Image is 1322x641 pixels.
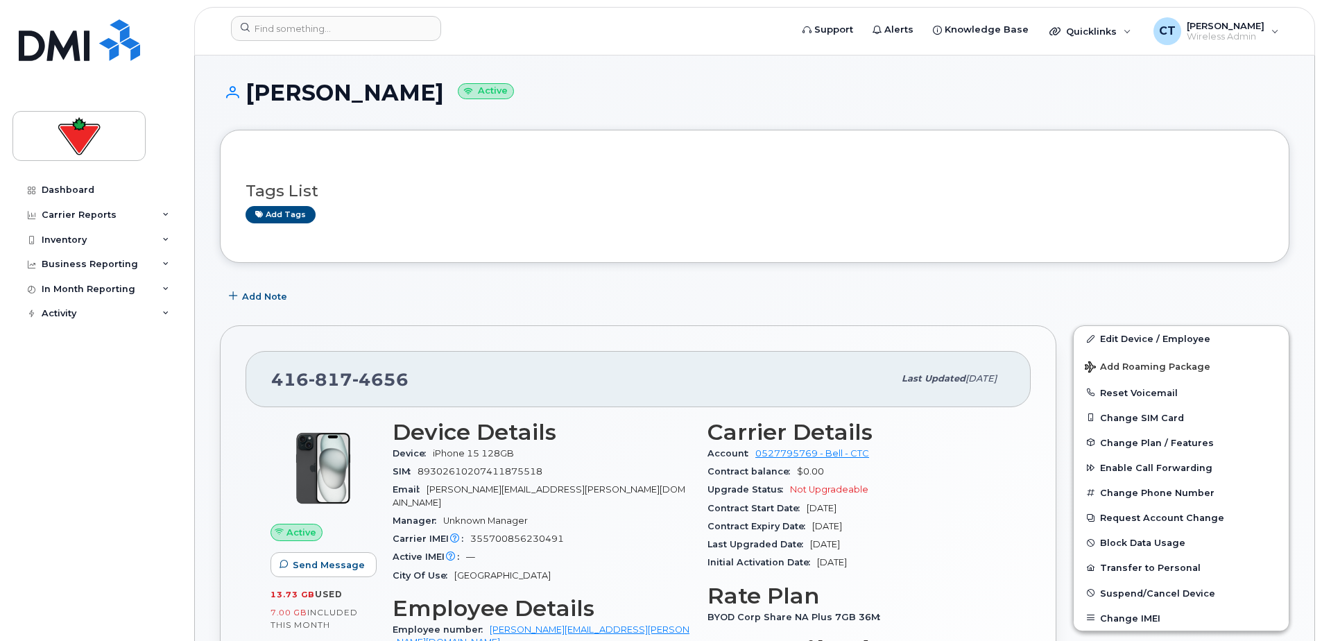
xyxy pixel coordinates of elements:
[393,515,443,526] span: Manager
[1074,530,1289,555] button: Block Data Usage
[393,624,490,635] span: Employee number
[393,552,466,562] span: Active IMEI
[1074,455,1289,480] button: Enable Call Forwarding
[1074,352,1289,380] button: Add Roaming Package
[1074,326,1289,351] a: Edit Device / Employee
[433,448,514,459] span: iPhone 15 128GB
[1074,380,1289,405] button: Reset Voicemail
[393,466,418,477] span: SIM
[393,596,691,621] h3: Employee Details
[755,448,869,459] a: 0527795769 - Bell - CTC
[271,608,307,617] span: 7.00 GB
[902,373,965,384] span: Last updated
[707,539,810,549] span: Last Upgraded Date
[393,448,433,459] span: Device
[315,589,343,599] span: used
[707,612,887,622] span: BYOD Corp Share NA Plus 7GB 36M
[393,484,427,495] span: Email
[1074,581,1289,606] button: Suspend/Cancel Device
[707,466,797,477] span: Contract balance
[965,373,997,384] span: [DATE]
[707,420,1006,445] h3: Carrier Details
[1074,555,1289,580] button: Transfer to Personal
[1100,588,1215,598] span: Suspend/Cancel Device
[470,533,564,544] span: 355700856230491
[246,206,316,223] a: Add tags
[271,552,377,577] button: Send Message
[271,607,358,630] span: included this month
[458,83,514,99] small: Active
[1074,505,1289,530] button: Request Account Change
[807,503,836,513] span: [DATE]
[707,521,812,531] span: Contract Expiry Date
[797,466,824,477] span: $0.00
[393,420,691,445] h3: Device Details
[707,583,1006,608] h3: Rate Plan
[286,526,316,539] span: Active
[1074,606,1289,631] button: Change IMEI
[1100,463,1212,473] span: Enable Call Forwarding
[220,284,299,309] button: Add Note
[1074,405,1289,430] button: Change SIM Card
[810,539,840,549] span: [DATE]
[1074,430,1289,455] button: Change Plan / Features
[418,466,542,477] span: 89302610207411875518
[309,369,352,390] span: 817
[707,448,755,459] span: Account
[242,290,287,303] span: Add Note
[790,484,868,495] span: Not Upgradeable
[707,484,790,495] span: Upgrade Status
[271,369,409,390] span: 416
[393,570,454,581] span: City Of Use
[812,521,842,531] span: [DATE]
[1100,437,1214,447] span: Change Plan / Features
[1074,480,1289,505] button: Change Phone Number
[293,558,365,572] span: Send Message
[271,590,315,599] span: 13.73 GB
[454,570,551,581] span: [GEOGRAPHIC_DATA]
[393,533,470,544] span: Carrier IMEI
[220,80,1289,105] h1: [PERSON_NAME]
[393,484,685,507] span: [PERSON_NAME][EMAIL_ADDRESS][PERSON_NAME][DOMAIN_NAME]
[1085,361,1210,375] span: Add Roaming Package
[817,557,847,567] span: [DATE]
[707,503,807,513] span: Contract Start Date
[352,369,409,390] span: 4656
[707,557,817,567] span: Initial Activation Date
[246,182,1264,200] h3: Tags List
[443,515,528,526] span: Unknown Manager
[466,552,475,562] span: —
[282,427,365,510] img: iPhone_15_Black.png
